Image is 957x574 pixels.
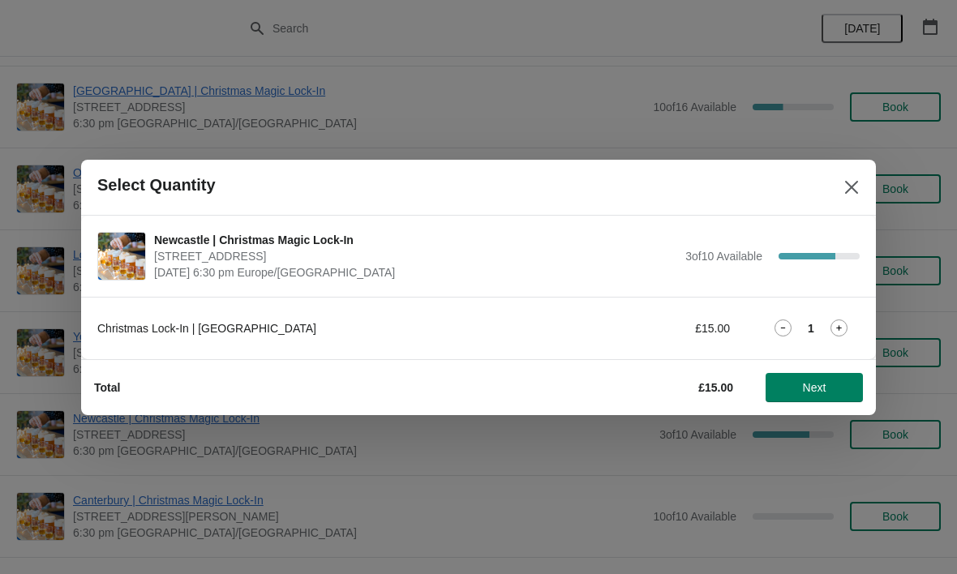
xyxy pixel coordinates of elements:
[154,248,677,264] span: [STREET_ADDRESS]
[154,232,677,248] span: Newcastle | Christmas Magic Lock-In
[766,373,863,402] button: Next
[98,233,145,280] img: Newcastle | Christmas Magic Lock-In | 123 Grainger Street, Newcastle upon Tyne NE1 5AE, UK | Dece...
[837,173,866,202] button: Close
[685,250,762,263] span: 3 of 10 Available
[580,320,730,336] div: £15.00
[94,381,120,394] strong: Total
[803,381,826,394] span: Next
[154,264,677,281] span: [DATE] 6:30 pm Europe/[GEOGRAPHIC_DATA]
[808,320,814,336] strong: 1
[97,320,547,336] div: Christmas Lock-In | [GEOGRAPHIC_DATA]
[698,381,733,394] strong: £15.00
[97,176,216,195] h2: Select Quantity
